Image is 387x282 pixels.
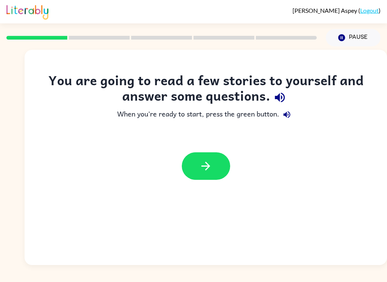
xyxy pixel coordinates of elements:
img: Literably [6,3,48,20]
div: ( ) [293,7,381,14]
div: You are going to read a few stories to yourself and answer some questions. [40,72,372,107]
a: Logout [360,7,379,14]
div: When you're ready to start, press the green button. [40,107,372,122]
span: [PERSON_NAME] Aspey [293,7,358,14]
button: Pause [326,29,381,46]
